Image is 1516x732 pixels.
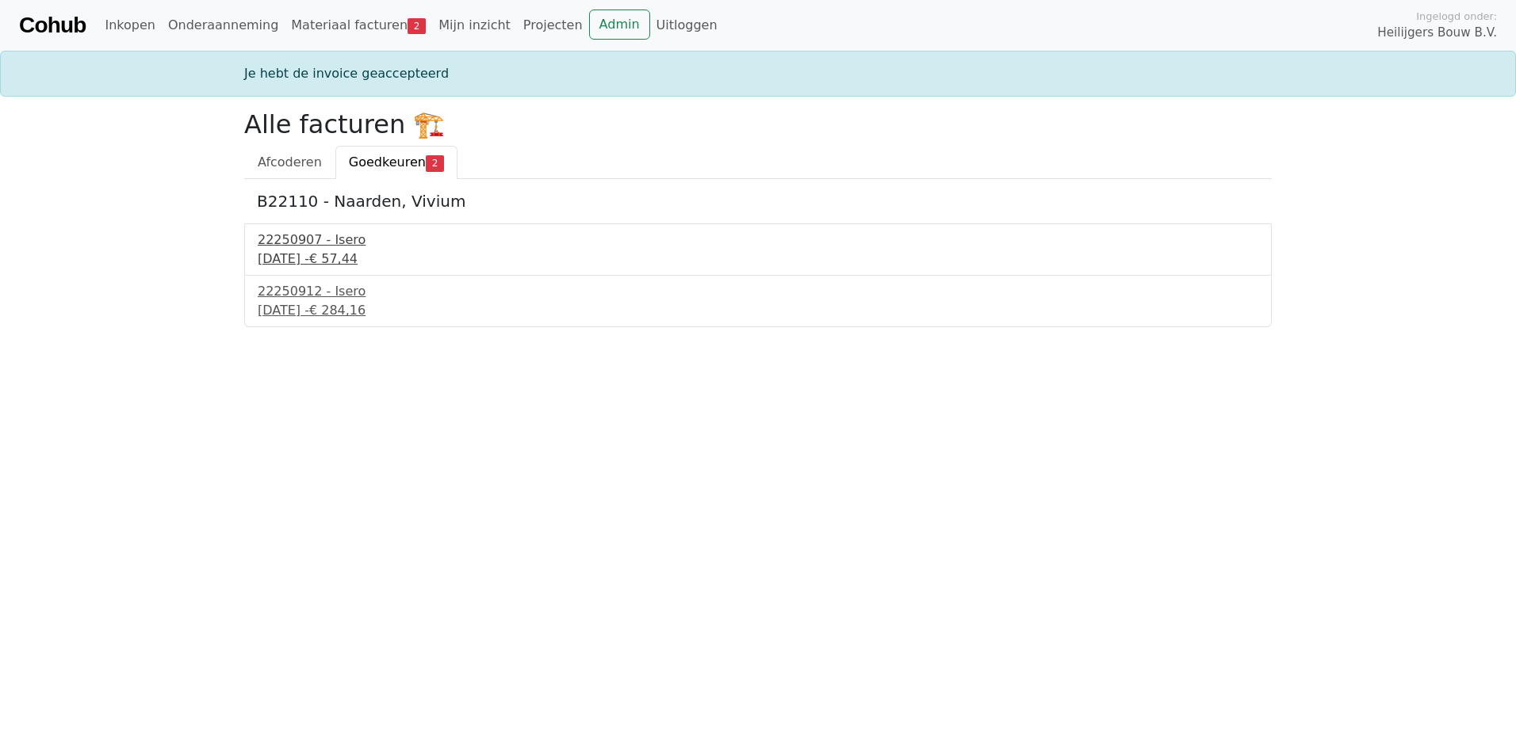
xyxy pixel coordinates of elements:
[258,282,1258,320] a: 22250912 - Isero[DATE] -€ 284,16
[309,303,366,318] span: € 284,16
[258,282,1258,301] div: 22250912 - Isero
[517,10,589,41] a: Projecten
[258,301,1258,320] div: [DATE] -
[257,192,1259,211] h5: B22110 - Naarden, Vivium
[244,146,335,179] a: Afcoderen
[335,146,457,179] a: Goedkeuren2
[258,154,322,170] span: Afcoderen
[98,10,161,41] a: Inkopen
[1377,24,1497,42] span: Heilijgers Bouw B.V.
[432,10,517,41] a: Mijn inzicht
[349,154,426,170] span: Goedkeuren
[408,18,426,34] span: 2
[258,231,1258,250] div: 22250907 - Isero
[426,155,444,171] span: 2
[235,64,1281,83] div: Je hebt de invoice geaccepteerd
[589,10,650,40] a: Admin
[650,10,724,41] a: Uitloggen
[1416,9,1497,24] span: Ingelogd onder:
[258,231,1258,269] a: 22250907 - Isero[DATE] -€ 57,44
[309,251,358,266] span: € 57,44
[244,109,1272,139] h2: Alle facturen 🏗️
[258,250,1258,269] div: [DATE] -
[162,10,285,41] a: Onderaanneming
[19,6,86,44] a: Cohub
[285,10,432,41] a: Materiaal facturen2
